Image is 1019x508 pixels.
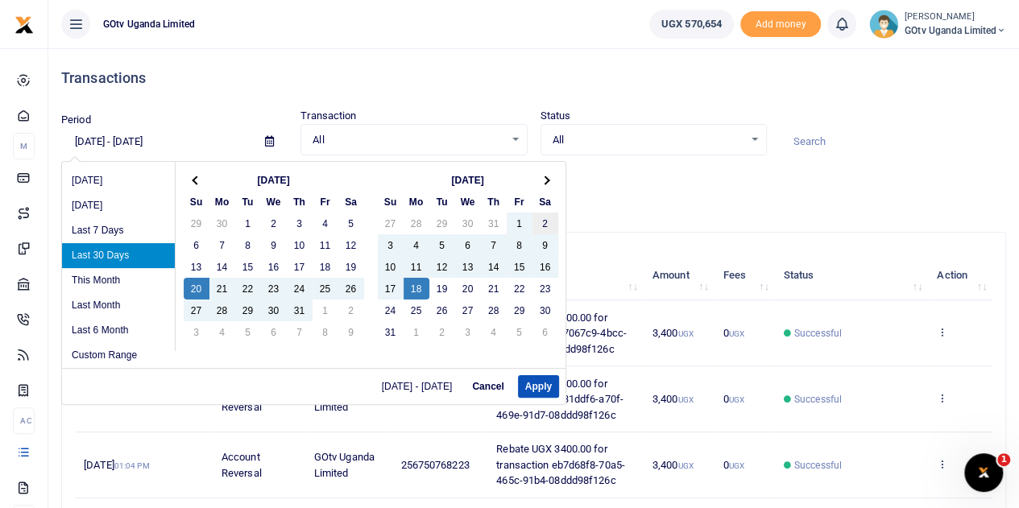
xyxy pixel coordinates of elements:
[652,327,694,339] span: 3,400
[775,250,928,300] th: Status: activate to sort column ascending
[455,278,481,299] td: 20
[532,234,558,256] td: 9
[382,382,459,391] span: [DATE] - [DATE]
[287,213,313,234] td: 3
[13,133,35,159] li: M
[429,321,455,343] td: 2
[677,461,693,470] small: UGX
[532,278,558,299] td: 23
[532,213,558,234] td: 2
[997,453,1010,466] span: 1
[481,234,507,256] td: 7
[553,132,744,148] span: All
[905,10,1006,24] small: [PERSON_NAME]
[14,15,34,35] img: logo-small
[729,461,744,470] small: UGX
[404,213,429,234] td: 28
[496,378,623,421] span: Rebate UGX 3400.00 for transaction 5331ddf6-a70f-469e-91d7-08ddd98f126c
[404,321,429,343] td: 1
[235,213,261,234] td: 1
[404,191,429,213] th: Mo
[378,191,404,213] th: Su
[184,256,209,278] td: 13
[209,278,235,299] td: 21
[338,191,364,213] th: Sa
[404,278,429,299] td: 18
[184,299,209,321] td: 27
[794,326,842,341] span: Successful
[14,18,34,30] a: logo-small logo-large logo-large
[518,375,559,398] button: Apply
[62,193,175,218] li: [DATE]
[235,256,261,278] td: 15
[507,213,532,234] td: 1
[643,10,740,39] li: Wallet ballance
[184,191,209,213] th: Su
[338,278,364,299] td: 26
[62,343,175,368] li: Custom Range
[235,191,261,213] th: Tu
[964,453,1003,492] iframe: Intercom live chat
[507,256,532,278] td: 15
[723,393,744,405] span: 0
[723,459,744,471] span: 0
[287,256,313,278] td: 17
[740,17,821,29] a: Add money
[429,278,455,299] td: 19
[507,299,532,321] td: 29
[400,459,469,471] span: 256750768223
[13,407,35,434] li: Ac
[313,256,338,278] td: 18
[300,108,356,124] label: Transaction
[429,213,455,234] td: 29
[313,234,338,256] td: 11
[905,23,1006,38] span: GOtv Uganda Limited
[507,321,532,343] td: 5
[455,256,481,278] td: 13
[313,213,338,234] td: 4
[378,278,404,299] td: 17
[378,256,404,278] td: 10
[455,213,481,234] td: 30
[541,108,571,124] label: Status
[532,191,558,213] th: Sa
[184,278,209,299] td: 20
[209,321,235,343] td: 4
[429,299,455,321] td: 26
[644,250,715,300] th: Amount: activate to sort column ascending
[61,69,1006,87] h4: Transactions
[661,16,722,32] span: UGX 570,654
[62,268,175,293] li: This Month
[62,293,175,318] li: Last Month
[338,213,364,234] td: 5
[507,234,532,256] td: 8
[928,250,992,300] th: Action: activate to sort column ascending
[481,191,507,213] th: Th
[261,256,287,278] td: 16
[338,256,364,278] td: 19
[209,169,338,191] th: [DATE]
[261,278,287,299] td: 23
[455,234,481,256] td: 6
[507,191,532,213] th: Fr
[378,321,404,343] td: 31
[532,299,558,321] td: 30
[649,10,734,39] a: UGX 570,654
[378,299,404,321] td: 24
[62,243,175,268] li: Last 30 Days
[287,234,313,256] td: 10
[313,321,338,343] td: 8
[209,191,235,213] th: Mo
[723,327,744,339] span: 0
[62,168,175,193] li: [DATE]
[338,299,364,321] td: 2
[261,234,287,256] td: 9
[209,234,235,256] td: 7
[481,321,507,343] td: 4
[261,321,287,343] td: 6
[338,234,364,256] td: 12
[780,128,1006,155] input: Search
[740,11,821,38] li: Toup your wallet
[869,10,898,39] img: profile-user
[496,443,625,486] span: Rebate UGX 3400.00 for transaction eb7d68f8-70a5-465c-91b4-08ddd98f126c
